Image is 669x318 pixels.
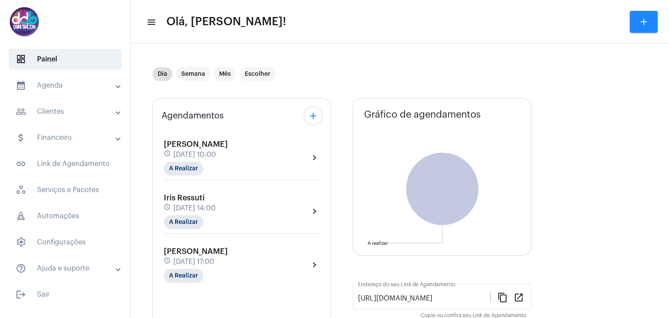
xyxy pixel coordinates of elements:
mat-icon: sidenav icon [16,132,26,143]
mat-icon: open_in_new [514,292,524,302]
input: Link [358,294,490,302]
mat-icon: sidenav icon [16,263,26,274]
mat-chip: A Realizar [164,215,203,229]
span: sidenav icon [16,237,26,247]
span: [PERSON_NAME] [164,140,228,148]
mat-icon: sidenav icon [16,106,26,117]
span: sidenav icon [16,211,26,221]
mat-icon: schedule [164,150,172,159]
span: Agendamentos [162,111,224,121]
mat-chip: A Realizar [164,162,203,176]
mat-icon: chevron_right [309,152,320,163]
span: [DATE] 17:00 [173,258,214,266]
mat-panel-title: Agenda [16,80,116,91]
mat-expansion-panel-header: sidenav iconAgenda [5,75,130,96]
mat-icon: chevron_right [309,206,320,217]
mat-chip: Semana [176,67,210,81]
mat-icon: content_copy [497,292,508,302]
span: Automações [9,206,122,227]
span: Sair [9,284,122,305]
span: Olá, [PERSON_NAME]! [166,15,286,29]
mat-chip: Escolher [240,67,276,81]
span: Link de Agendamento [9,153,122,174]
mat-icon: sidenav icon [16,159,26,169]
mat-icon: chevron_right [309,260,320,270]
span: [PERSON_NAME] [164,247,228,255]
mat-icon: sidenav icon [16,289,26,300]
mat-expansion-panel-header: sidenav iconAjuda e suporte [5,258,130,279]
mat-icon: sidenav icon [146,17,155,27]
span: Gráfico de agendamentos [364,109,481,120]
mat-icon: sidenav icon [16,80,26,91]
span: Iris Ressuti [164,194,205,202]
mat-expansion-panel-header: sidenav iconClientes [5,101,130,122]
span: Serviços e Pacotes [9,179,122,200]
mat-expansion-panel-header: sidenav iconFinanceiro [5,127,130,148]
mat-icon: schedule [164,203,172,213]
span: sidenav icon [16,185,26,195]
mat-icon: add [639,17,649,27]
mat-chip: Mês [214,67,236,81]
mat-icon: schedule [164,257,172,267]
mat-panel-title: Ajuda e suporte [16,263,116,274]
span: Configurações [9,232,122,253]
mat-chip: Dia [152,67,172,81]
span: sidenav icon [16,54,26,64]
span: [DATE] 10:00 [173,151,216,159]
text: A realizar [368,241,388,246]
mat-panel-title: Financeiro [16,132,116,143]
span: Painel [9,49,122,70]
span: [DATE] 14:00 [173,204,216,212]
mat-icon: add [308,111,318,121]
img: 5016df74-caca-6049-816a-988d68c8aa82.png [7,4,42,39]
mat-panel-title: Clientes [16,106,116,117]
mat-chip: A Realizar [164,269,203,283]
